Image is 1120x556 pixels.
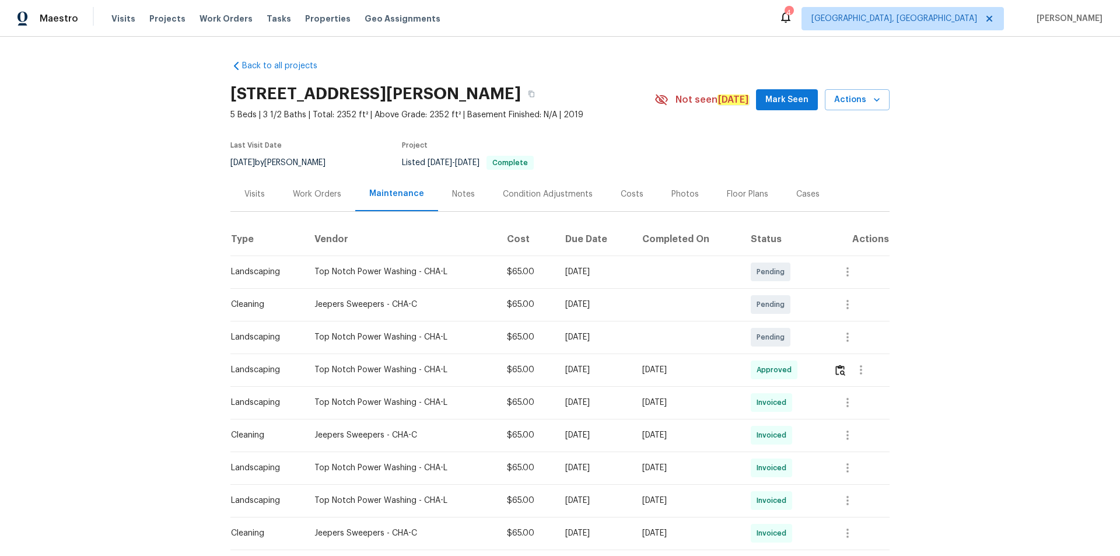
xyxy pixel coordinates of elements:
[796,188,820,200] div: Cases
[811,13,977,25] span: [GEOGRAPHIC_DATA], [GEOGRAPHIC_DATA]
[642,495,732,506] div: [DATE]
[503,188,593,200] div: Condition Adjustments
[314,527,488,539] div: Jeepers Sweepers - CHA-C
[231,299,296,310] div: Cleaning
[452,188,475,200] div: Notes
[556,223,633,256] th: Due Date
[642,397,732,408] div: [DATE]
[149,13,185,25] span: Projects
[305,223,498,256] th: Vendor
[565,527,624,539] div: [DATE]
[314,397,488,408] div: Top Notch Power Washing - CHA-L
[231,331,296,343] div: Landscaping
[757,462,791,474] span: Invoiced
[825,89,890,111] button: Actions
[621,188,643,200] div: Costs
[565,266,624,278] div: [DATE]
[507,462,547,474] div: $65.00
[267,15,291,23] span: Tasks
[314,299,488,310] div: Jeepers Sweepers - CHA-C
[671,188,699,200] div: Photos
[230,88,521,100] h2: [STREET_ADDRESS][PERSON_NAME]
[834,356,847,384] button: Review Icon
[305,13,351,25] span: Properties
[231,462,296,474] div: Landscaping
[314,429,488,441] div: Jeepers Sweepers - CHA-C
[565,495,624,506] div: [DATE]
[231,527,296,539] div: Cleaning
[230,109,654,121] span: 5 Beds | 3 1/2 Baths | Total: 2352 ft² | Above Grade: 2352 ft² | Basement Finished: N/A | 2019
[642,462,732,474] div: [DATE]
[507,495,547,506] div: $65.00
[633,223,741,256] th: Completed On
[565,299,624,310] div: [DATE]
[642,527,732,539] div: [DATE]
[507,299,547,310] div: $65.00
[314,462,488,474] div: Top Notch Power Washing - CHA-L
[111,13,135,25] span: Visits
[314,331,488,343] div: Top Notch Power Washing - CHA-L
[835,365,845,376] img: Review Icon
[757,299,789,310] span: Pending
[402,142,428,149] span: Project
[293,188,341,200] div: Work Orders
[231,495,296,506] div: Landscaping
[757,331,789,343] span: Pending
[565,462,624,474] div: [DATE]
[231,429,296,441] div: Cleaning
[314,495,488,506] div: Top Notch Power Washing - CHA-L
[230,60,342,72] a: Back to all projects
[507,364,547,376] div: $65.00
[565,429,624,441] div: [DATE]
[834,93,880,107] span: Actions
[455,159,480,167] span: [DATE]
[717,95,749,105] em: [DATE]
[757,429,791,441] span: Invoiced
[230,142,282,149] span: Last Visit Date
[727,188,768,200] div: Floor Plans
[402,159,534,167] span: Listed
[369,188,424,200] div: Maintenance
[507,331,547,343] div: $65.00
[675,94,749,106] span: Not seen
[565,331,624,343] div: [DATE]
[507,397,547,408] div: $65.00
[244,188,265,200] div: Visits
[565,397,624,408] div: [DATE]
[314,364,488,376] div: Top Notch Power Washing - CHA-L
[199,13,253,25] span: Work Orders
[565,364,624,376] div: [DATE]
[757,495,791,506] span: Invoiced
[757,527,791,539] span: Invoiced
[40,13,78,25] span: Maestro
[507,429,547,441] div: $65.00
[230,223,305,256] th: Type
[824,223,890,256] th: Actions
[741,223,824,256] th: Status
[507,266,547,278] div: $65.00
[521,83,542,104] button: Copy Address
[314,266,488,278] div: Top Notch Power Washing - CHA-L
[231,397,296,408] div: Landscaping
[231,364,296,376] div: Landscaping
[230,159,255,167] span: [DATE]
[488,159,533,166] span: Complete
[642,364,732,376] div: [DATE]
[785,7,793,19] div: 4
[642,429,732,441] div: [DATE]
[231,266,296,278] div: Landscaping
[230,156,339,170] div: by [PERSON_NAME]
[365,13,440,25] span: Geo Assignments
[1032,13,1102,25] span: [PERSON_NAME]
[765,93,808,107] span: Mark Seen
[428,159,452,167] span: [DATE]
[507,527,547,539] div: $65.00
[498,223,556,256] th: Cost
[757,364,796,376] span: Approved
[756,89,818,111] button: Mark Seen
[428,159,480,167] span: -
[757,397,791,408] span: Invoiced
[757,266,789,278] span: Pending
